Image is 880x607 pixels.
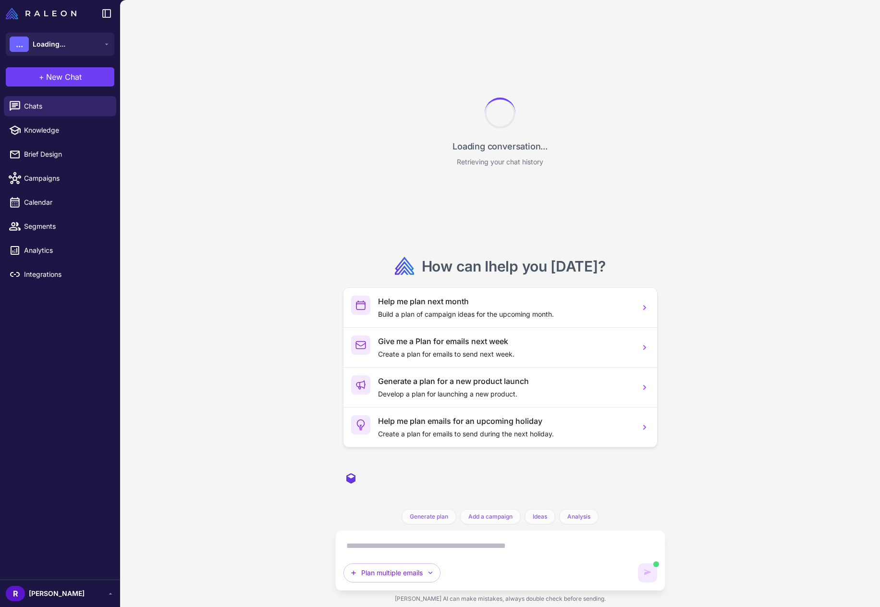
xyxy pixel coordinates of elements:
span: Add a campaign [468,512,513,521]
span: Knowledge [24,125,109,136]
h3: Help me plan next month [378,296,632,307]
span: + [39,71,44,83]
span: Analytics [24,245,109,256]
span: help you [DATE] [489,258,598,275]
img: Raleon Logo [6,8,76,19]
button: Ideas [525,509,555,524]
span: Brief Design [24,149,109,160]
span: Campaigns [24,173,109,184]
div: [PERSON_NAME] AI can make mistakes, always double check before sending. [335,591,665,607]
span: Analysis [567,512,590,521]
h3: Give me a Plan for emails next week [378,335,632,347]
a: Integrations [4,264,116,285]
a: Brief Design [4,144,116,164]
button: ...Loading... [6,33,114,56]
p: Create a plan for emails to send during the next holiday. [378,429,632,439]
span: Chats [24,101,109,111]
h2: How can I ? [422,257,606,276]
span: Segments [24,221,109,232]
span: AI is generating content. You can still type but cannot send yet. [653,561,659,567]
p: Retrieving your chat history [457,157,543,167]
span: New Chat [46,71,82,83]
a: Analytics [4,240,116,260]
a: Calendar [4,192,116,212]
button: AI is generating content. You can keep typing but cannot send until it completes. [638,563,657,582]
p: Loading conversation... [452,140,548,153]
a: Chats [4,96,116,116]
span: Ideas [533,512,547,521]
button: Generate plan [402,509,456,524]
h3: Help me plan emails for an upcoming holiday [378,415,632,427]
div: R [6,586,25,601]
p: Create a plan for emails to send next week. [378,349,632,359]
button: Analysis [559,509,599,524]
div: ... [10,37,29,52]
span: [PERSON_NAME] [29,588,85,599]
span: Loading... [33,39,65,50]
span: Generate plan [410,512,448,521]
a: Knowledge [4,120,116,140]
p: Build a plan of campaign ideas for the upcoming month. [378,309,632,320]
a: Segments [4,216,116,236]
span: Calendar [24,197,109,208]
button: Add a campaign [460,509,521,524]
button: +New Chat [6,67,114,87]
a: Campaigns [4,168,116,188]
span: Integrations [24,269,109,280]
p: Develop a plan for launching a new product. [378,389,632,399]
a: Raleon Logo [6,8,80,19]
h3: Generate a plan for a new product launch [378,375,632,387]
button: Plan multiple emails [343,563,440,582]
